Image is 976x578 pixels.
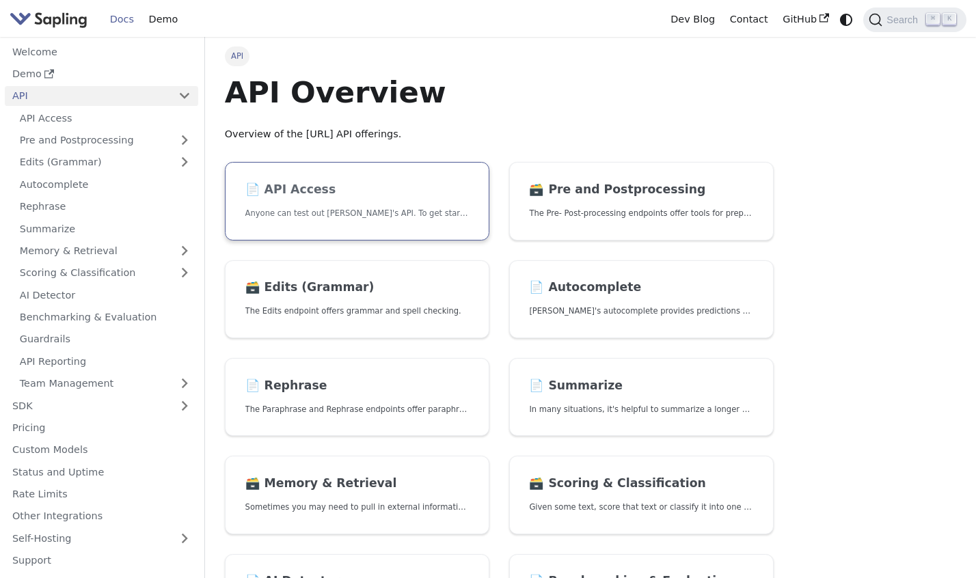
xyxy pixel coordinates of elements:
[12,263,198,283] a: Scoring & Classification
[141,9,185,30] a: Demo
[529,305,753,318] p: Sapling's autocomplete provides predictions of the next few characters or words
[245,182,469,197] h2: API Access
[5,551,198,570] a: Support
[245,207,469,220] p: Anyone can test out Sapling's API. To get started with the API, simply:
[225,456,489,534] a: 🗃️ Memory & RetrievalSometimes you may need to pull in external information that doesn't fit in t...
[529,280,753,295] h2: Autocomplete
[12,351,198,371] a: API Reporting
[12,307,198,327] a: Benchmarking & Evaluation
[5,64,198,84] a: Demo
[837,10,856,29] button: Switch between dark and light mode (currently system mode)
[245,476,469,491] h2: Memory & Retrieval
[225,126,774,143] p: Overview of the [URL] API offerings.
[529,182,753,197] h2: Pre and Postprocessing
[5,506,198,526] a: Other Integrations
[171,86,198,106] button: Collapse sidebar category 'API'
[5,440,198,460] a: Custom Models
[5,418,198,438] a: Pricing
[529,403,753,416] p: In many situations, it's helpful to summarize a longer document into a shorter, more easily diges...
[245,379,469,394] h2: Rephrase
[12,130,198,150] a: Pre and Postprocessing
[12,152,198,172] a: Edits (Grammar)
[529,379,753,394] h2: Summarize
[225,260,489,339] a: 🗃️ Edits (Grammar)The Edits endpoint offers grammar and spell checking.
[529,501,753,514] p: Given some text, score that text or classify it into one of a set of pre-specified categories.
[12,108,198,128] a: API Access
[5,86,171,106] a: API
[225,162,489,240] a: 📄️ API AccessAnyone can test out [PERSON_NAME]'s API. To get started with the API, simply:
[529,207,753,220] p: The Pre- Post-processing endpoints offer tools for preparing your text data for ingestation as we...
[509,162,774,240] a: 🗃️ Pre and PostprocessingThe Pre- Post-processing endpoints offer tools for preparing your text d...
[509,260,774,339] a: 📄️ Autocomplete[PERSON_NAME]'s autocomplete provides predictions of the next few characters or words
[5,484,198,504] a: Rate Limits
[722,9,776,30] a: Contact
[225,358,489,437] a: 📄️ RephraseThe Paraphrase and Rephrase endpoints offer paraphrasing for particular styles.
[509,456,774,534] a: 🗃️ Scoring & ClassificationGiven some text, score that text or classify it into one of a set of p...
[663,9,722,30] a: Dev Blog
[5,462,198,482] a: Status and Uptime
[12,219,198,238] a: Summarize
[10,10,87,29] img: Sapling.ai
[529,476,753,491] h2: Scoring & Classification
[12,197,198,217] a: Rephrase
[5,396,171,415] a: SDK
[5,528,198,548] a: Self-Hosting
[225,74,774,111] h1: API Overview
[171,396,198,415] button: Expand sidebar category 'SDK'
[5,42,198,61] a: Welcome
[245,501,469,514] p: Sometimes you may need to pull in external information that doesn't fit in the context size of an...
[12,374,198,394] a: Team Management
[103,9,141,30] a: Docs
[12,241,198,261] a: Memory & Retrieval
[12,329,198,349] a: Guardrails
[12,174,198,194] a: Autocomplete
[245,305,469,318] p: The Edits endpoint offers grammar and spell checking.
[863,8,966,32] button: Search (Command+K)
[509,358,774,437] a: 📄️ SummarizeIn many situations, it's helpful to summarize a longer document into a shorter, more ...
[775,9,836,30] a: GitHub
[943,13,956,25] kbd: K
[225,46,250,66] span: API
[245,280,469,295] h2: Edits (Grammar)
[10,10,92,29] a: Sapling.ai
[225,46,774,66] nav: Breadcrumbs
[245,403,469,416] p: The Paraphrase and Rephrase endpoints offer paraphrasing for particular styles.
[12,285,198,305] a: AI Detector
[882,14,926,25] span: Search
[926,13,940,25] kbd: ⌘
